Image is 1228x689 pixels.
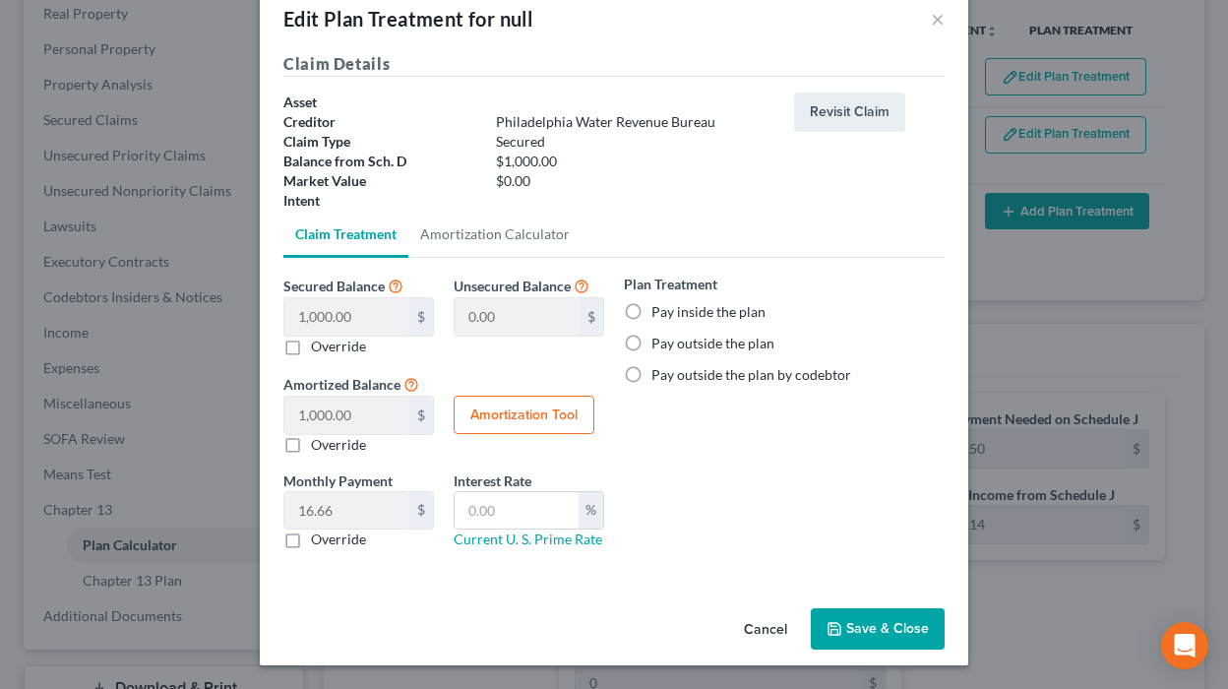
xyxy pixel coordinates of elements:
[274,93,486,112] div: Asset
[454,278,571,294] span: Unsecured Balance
[579,492,603,530] div: %
[274,132,486,152] div: Claim Type
[284,492,409,530] input: 0.00
[580,298,603,336] div: $
[284,397,409,434] input: 0.00
[454,531,602,547] a: Current U. S. Prime Rate
[283,211,408,258] a: Claim Treatment
[283,52,945,77] h5: Claim Details
[728,610,803,650] button: Cancel
[624,274,717,294] label: Plan Treatment
[284,298,409,336] input: 0.00
[486,112,784,132] div: Philadelphia Water Revenue Bureau
[409,298,433,336] div: $
[454,396,594,435] button: Amortization Tool
[283,5,532,32] div: Edit Plan Treatment for null
[486,152,784,171] div: $1,000.00
[811,608,945,650] button: Save & Close
[274,152,486,171] div: Balance from Sch. D
[274,112,486,132] div: Creditor
[794,93,905,132] button: Revisit Claim
[455,492,579,530] input: 0.00
[283,470,393,491] label: Monthly Payment
[408,211,582,258] a: Amortization Calculator
[454,470,531,491] label: Interest Rate
[311,337,366,356] label: Override
[931,7,945,31] button: ×
[409,492,433,530] div: $
[651,334,774,353] label: Pay outside the plan
[409,397,433,434] div: $
[651,302,766,322] label: Pay inside the plan
[455,298,580,336] input: 0.00
[1161,622,1208,669] div: Open Intercom Messenger
[283,376,400,393] span: Amortized Balance
[311,530,366,549] label: Override
[283,278,385,294] span: Secured Balance
[311,435,366,455] label: Override
[274,171,486,191] div: Market Value
[651,365,851,385] label: Pay outside the plan by codebtor
[274,191,486,211] div: Intent
[486,132,784,152] div: Secured
[486,171,784,191] div: $0.00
